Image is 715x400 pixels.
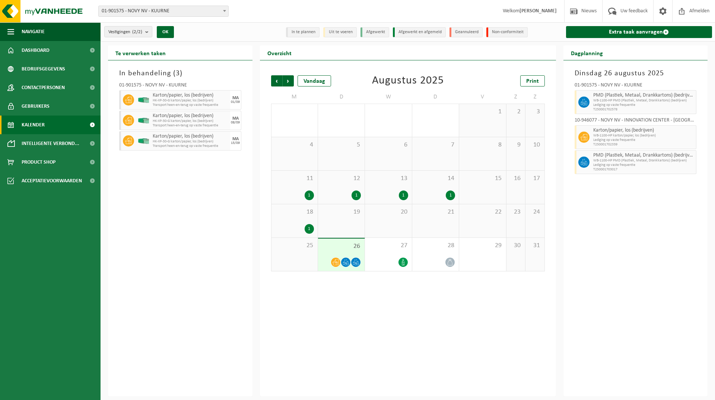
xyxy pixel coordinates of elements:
[283,75,294,86] span: Volgende
[529,141,540,149] span: 10
[275,208,314,216] span: 18
[318,90,365,104] td: D
[526,78,539,84] span: Print
[138,118,149,123] img: HK-XP-30-GN-00
[22,41,50,60] span: Dashboard
[369,208,408,216] span: 20
[593,98,695,103] span: WB-1100-HP PMD (Plastiek, Metaal, Drankkartons) (bedrijven)
[22,153,55,171] span: Product Shop
[176,70,180,77] span: 3
[593,152,695,158] span: PMD (Plastiek, Metaal, Drankkartons) (bedrijven)
[510,208,521,216] span: 23
[416,141,455,149] span: 7
[305,190,314,200] div: 1
[138,138,149,144] img: HK-XP-30-GN-00
[393,27,446,37] li: Afgewerkt en afgemeld
[153,98,228,103] span: HK-XP-30-G karton/papier, los (bedrijven)
[510,141,521,149] span: 9
[525,90,544,104] td: Z
[593,138,695,142] span: Lediging op vaste frequentie
[593,133,695,138] span: WB-1100-HP karton/papier, los (bedrijven)
[449,27,483,37] li: Geannuleerd
[98,6,229,17] span: 01-901575 - NOVY NV - KUURNE
[322,242,361,251] span: 26
[416,242,455,250] span: 28
[352,190,361,200] div: 1
[286,27,320,37] li: In te plannen
[232,96,239,100] div: MA
[22,134,79,153] span: Intelligente verbond...
[298,75,331,86] div: Vandaag
[566,26,712,38] a: Extra taak aanvragen
[231,141,240,145] div: 15/09
[119,68,241,79] h3: In behandeling ( )
[529,242,540,250] span: 31
[369,242,408,250] span: 27
[510,108,521,116] span: 2
[593,92,695,98] span: PMD (Plastiek, Metaal, Drankkartons) (bedrijven)
[153,92,228,98] span: Karton/papier, los (bedrijven)
[529,108,540,116] span: 3
[153,119,228,123] span: HK-XP-30-G karton/papier, los (bedrijven)
[322,174,361,183] span: 12
[412,90,459,104] td: D
[22,116,45,134] span: Kalender
[231,100,240,104] div: 01/09
[463,242,502,250] span: 29
[275,242,314,250] span: 25
[416,174,455,183] span: 14
[463,174,502,183] span: 15
[22,171,82,190] span: Acceptatievoorwaarden
[365,90,412,104] td: W
[231,121,240,125] div: 08/09
[153,123,228,128] span: Transport heen-en-terug op vaste frequentie
[510,242,521,250] span: 30
[157,26,174,38] button: OK
[593,163,695,167] span: Lediging op vaste frequentie
[593,158,695,163] span: WB-1100-HP PMD (Plastiek, Metaal, Drankkartons) (bedrijven)
[153,139,228,144] span: HK-XP-30-G karton/papier, los (bedrijven)
[153,113,228,119] span: Karton/papier, los (bedrijven)
[463,108,502,116] span: 1
[519,8,557,14] strong: [PERSON_NAME]
[463,141,502,149] span: 8
[271,90,318,104] td: M
[108,26,142,38] span: Vestigingen
[520,75,545,86] a: Print
[132,29,142,34] count: (2/2)
[593,107,695,112] span: T250001702578
[369,174,408,183] span: 13
[575,68,697,79] h3: Dinsdag 26 augustus 2025
[593,103,695,107] span: Lediging op vaste frequentie
[153,144,228,148] span: Transport heen-en-terug op vaste frequentie
[275,141,314,149] span: 4
[369,141,408,149] span: 6
[275,174,314,183] span: 11
[119,83,241,90] div: 01-901575 - NOVY NV - KUURNE
[529,174,540,183] span: 17
[232,116,239,121] div: MA
[416,208,455,216] span: 21
[22,22,45,41] span: Navigatie
[22,78,65,97] span: Contactpersonen
[104,26,152,37] button: Vestigingen(2/2)
[153,103,228,107] span: Transport heen-en-terug op vaste frequentie
[232,137,239,141] div: MA
[510,174,521,183] span: 16
[593,142,695,147] span: T250001702339
[529,208,540,216] span: 24
[563,45,610,60] h2: Dagplanning
[459,90,506,104] td: V
[575,118,697,125] div: 10-946077 - NOVY NV - INNOVATION CENTER - [GEOGRAPHIC_DATA]
[575,83,697,90] div: 01-901575 - NOVY NV - KUURNE
[399,190,408,200] div: 1
[153,133,228,139] span: Karton/papier, los (bedrijven)
[506,90,525,104] td: Z
[486,27,528,37] li: Non-conformiteit
[108,45,173,60] h2: Te verwerken taken
[22,60,65,78] span: Bedrijfsgegevens
[323,27,357,37] li: Uit te voeren
[322,208,361,216] span: 19
[360,27,389,37] li: Afgewerkt
[138,97,149,103] img: HK-XP-30-GN-00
